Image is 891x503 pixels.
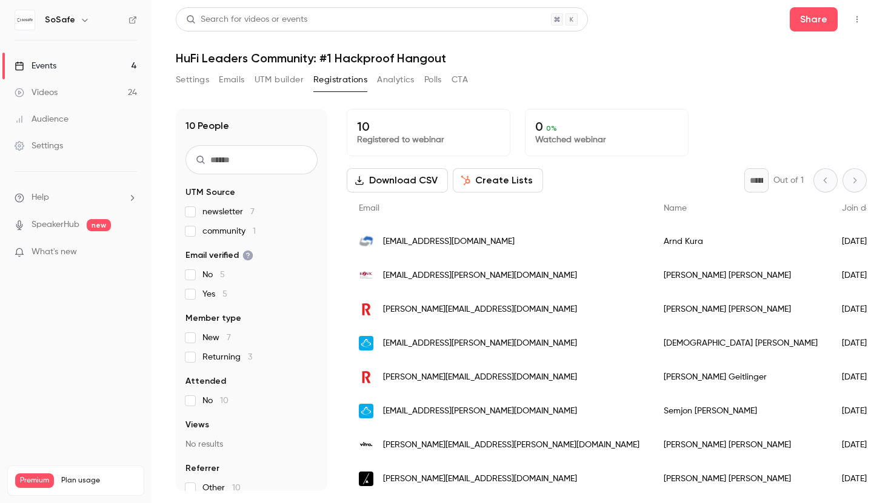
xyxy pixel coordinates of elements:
span: new [87,219,111,231]
iframe: Noticeable Trigger [122,247,137,258]
div: Semjon [PERSON_NAME] [652,394,830,428]
div: Settings [15,140,63,152]
button: Polls [424,70,442,90]
span: New [202,332,231,344]
button: UTM builder [255,70,304,90]
button: Share [790,7,838,31]
div: [PERSON_NAME] [PERSON_NAME] [652,428,830,462]
span: 5 [222,290,227,298]
img: audi-is.de [359,472,373,486]
span: Referrer [185,462,219,475]
a: SpeakerHub [32,219,79,231]
span: [PERSON_NAME][EMAIL_ADDRESS][DOMAIN_NAME] [383,473,577,485]
span: No [202,395,229,407]
span: [EMAIL_ADDRESS][PERSON_NAME][DOMAIN_NAME] [383,337,577,350]
span: UTM Source [185,186,235,199]
div: [PERSON_NAME] [PERSON_NAME] [652,258,830,292]
span: community [202,225,256,237]
div: [DEMOGRAPHIC_DATA] [PERSON_NAME] [652,326,830,360]
span: Returning [202,351,252,363]
span: What's new [32,246,77,258]
span: Views [185,419,209,431]
span: [PERSON_NAME][EMAIL_ADDRESS][DOMAIN_NAME] [383,371,577,384]
div: Audience [15,113,68,125]
span: Email verified [185,249,253,261]
p: No results [185,438,318,450]
div: [PERSON_NAME] [PERSON_NAME] [652,462,830,496]
span: 7 [227,334,231,342]
section: facet-groups [185,186,318,494]
img: raiffeisen.ch [359,302,373,317]
span: Plan usage [61,476,136,485]
img: kzvk.de [359,268,373,283]
span: Attended [185,375,226,387]
button: CTA [452,70,468,90]
p: 10 [357,119,500,134]
button: Emails [219,70,244,90]
span: 7 [250,208,255,216]
button: Download CSV [347,168,448,192]
span: No [202,269,225,281]
h1: HuFi Leaders Community: #1 Hackproof Hangout [176,51,867,65]
div: Search for videos or events [186,13,307,26]
div: Arnd Kura [652,225,830,258]
h1: 10 People [185,119,229,133]
span: 3 [248,353,252,361]
button: Create Lists [453,168,543,192]
p: 0 [535,119,678,134]
span: Name [664,204,687,212]
img: niedax.de [359,336,373,350]
div: [PERSON_NAME] Geitlinger [652,360,830,394]
img: raiffeisen.ch [359,370,373,384]
div: [PERSON_NAME] [PERSON_NAME] [652,292,830,326]
span: newsletter [202,206,255,218]
img: SoSafe [15,10,35,30]
span: [EMAIL_ADDRESS][DOMAIN_NAME] [383,235,515,248]
span: 10 [232,484,241,492]
img: ihre-pvs.de [359,234,373,249]
p: Watched webinar [535,134,678,146]
span: Other [202,482,241,494]
span: Premium [15,473,54,488]
img: niedax.de [359,404,373,418]
li: help-dropdown-opener [15,191,137,204]
span: [EMAIL_ADDRESS][PERSON_NAME][DOMAIN_NAME] [383,269,577,282]
span: 0 % [546,124,557,133]
p: Out of 1 [773,174,804,186]
div: Events [15,60,56,72]
img: vitra.com [359,438,373,452]
h6: SoSafe [45,14,75,26]
span: Help [32,191,49,204]
button: Registrations [313,70,367,90]
span: [EMAIL_ADDRESS][PERSON_NAME][DOMAIN_NAME] [383,405,577,418]
span: 5 [220,271,225,279]
p: Registered to webinar [357,134,500,146]
span: Email [359,204,379,212]
span: Join date [842,204,879,212]
span: [PERSON_NAME][EMAIL_ADDRESS][DOMAIN_NAME] [383,303,577,316]
span: 10 [220,396,229,405]
button: Analytics [377,70,415,90]
span: [PERSON_NAME][EMAIL_ADDRESS][PERSON_NAME][DOMAIN_NAME] [383,439,639,452]
span: Yes [202,288,227,300]
div: Videos [15,87,58,99]
span: 1 [253,227,256,235]
button: Settings [176,70,209,90]
span: Member type [185,312,241,324]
